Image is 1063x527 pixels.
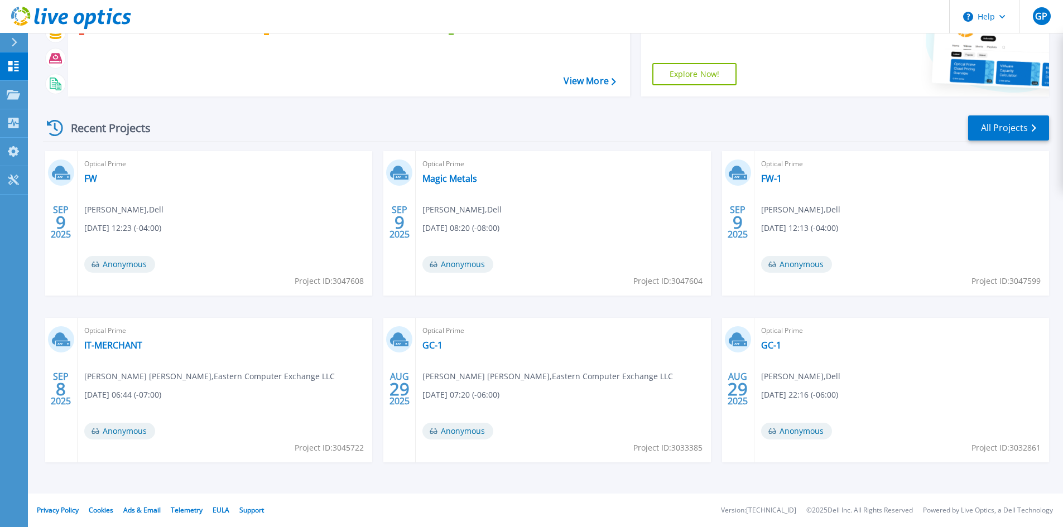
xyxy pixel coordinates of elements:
span: Project ID: 3032861 [971,442,1041,454]
span: Anonymous [761,423,832,439]
a: Telemetry [171,505,203,515]
div: SEP 2025 [389,202,410,243]
span: [DATE] 07:20 (-06:00) [422,389,499,401]
span: [DATE] 08:20 (-08:00) [422,222,499,234]
a: FW-1 [761,173,782,184]
div: Recent Projects [43,114,166,142]
span: [PERSON_NAME] [PERSON_NAME] , Eastern Computer Exchange LLC [422,370,673,383]
div: SEP 2025 [50,202,71,243]
span: [DATE] 22:16 (-06:00) [761,389,838,401]
a: Cookies [89,505,113,515]
a: EULA [213,505,229,515]
span: Optical Prime [761,325,1042,337]
span: Optical Prime [422,325,704,337]
span: [DATE] 12:13 (-04:00) [761,222,838,234]
a: View More [564,76,615,86]
span: Project ID: 3047604 [633,275,703,287]
div: AUG 2025 [389,369,410,409]
span: Project ID: 3033385 [633,442,703,454]
span: 29 [728,384,748,394]
span: Project ID: 3047608 [295,275,364,287]
span: [PERSON_NAME] , Dell [422,204,502,216]
span: [PERSON_NAME] , Dell [761,204,840,216]
span: [DATE] 12:23 (-04:00) [84,222,161,234]
span: Anonymous [84,256,155,273]
span: [PERSON_NAME] [PERSON_NAME] , Eastern Computer Exchange LLC [84,370,335,383]
a: Explore Now! [652,63,737,85]
li: © 2025 Dell Inc. All Rights Reserved [806,507,913,514]
a: GC-1 [422,340,442,351]
a: Support [239,505,264,515]
span: Optical Prime [84,158,365,170]
span: 29 [389,384,410,394]
span: [PERSON_NAME] , Dell [761,370,840,383]
span: 8 [56,384,66,394]
span: Optical Prime [761,158,1042,170]
span: Project ID: 3045722 [295,442,364,454]
div: SEP 2025 [50,369,71,409]
li: Version: [TECHNICAL_ID] [721,507,796,514]
span: Anonymous [422,423,493,439]
a: Privacy Policy [37,505,79,515]
span: [DATE] 06:44 (-07:00) [84,389,161,401]
span: Anonymous [422,256,493,273]
a: Magic Metals [422,173,477,184]
a: FW [84,173,97,184]
span: Optical Prime [84,325,365,337]
span: [PERSON_NAME] , Dell [84,204,163,216]
li: Powered by Live Optics, a Dell Technology [923,507,1053,514]
span: 9 [56,217,66,227]
a: Ads & Email [123,505,161,515]
span: Anonymous [761,256,832,273]
a: All Projects [968,115,1049,141]
span: Project ID: 3047599 [971,275,1041,287]
div: SEP 2025 [727,202,748,243]
span: GP [1035,12,1047,21]
span: Optical Prime [422,158,704,170]
span: Anonymous [84,423,155,439]
a: GC-1 [761,340,781,351]
span: 9 [733,217,743,227]
span: 9 [395,217,405,227]
div: AUG 2025 [727,369,748,409]
a: IT-MERCHANT [84,340,142,351]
